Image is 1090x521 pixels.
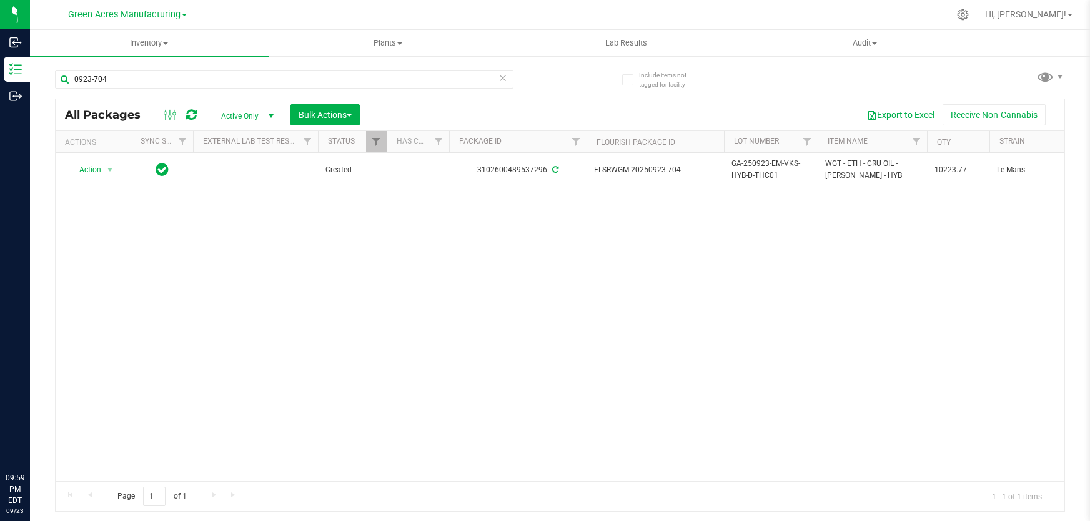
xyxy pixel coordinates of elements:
a: Filter [906,131,927,152]
div: Actions [65,138,126,147]
button: Export to Excel [859,104,943,125]
a: Filter [566,131,587,152]
iframe: Resource center [12,421,50,459]
input: 1 [143,487,166,506]
inline-svg: Inbound [9,36,22,49]
div: 3102600489537296 [447,164,588,176]
a: Filter [429,131,449,152]
a: Filter [366,131,387,152]
input: Search Package ID, Item Name, SKU, Lot or Part Number... [55,70,513,89]
a: Sync Status [141,137,189,145]
span: Action [68,161,102,178]
a: Audit [745,30,984,56]
span: Bulk Actions [299,110,352,120]
a: Status [328,137,355,145]
a: External Lab Test Result [203,137,301,145]
inline-svg: Outbound [9,90,22,102]
button: Bulk Actions [290,104,360,125]
span: Sync from Compliance System [550,165,558,174]
a: Flourish Package ID [597,138,675,147]
span: WGT - ETH - CRU OIL - [PERSON_NAME] - HYB [825,158,919,182]
a: Filter [297,131,318,152]
a: Qty [937,138,951,147]
span: Page of 1 [107,487,197,506]
a: Plants [269,30,507,56]
span: In Sync [156,161,169,178]
span: FLSRWGM-20250923-704 [594,164,716,176]
iframe: Resource center unread badge [37,419,52,434]
span: 10223.77 [934,164,982,176]
a: Inventory [30,30,269,56]
span: All Packages [65,108,153,122]
span: Inventory [30,37,269,49]
button: Receive Non-Cannabis [943,104,1046,125]
span: Green Acres Manufacturing [68,9,181,20]
a: Strain [999,137,1025,145]
p: 09/23 [6,506,24,515]
p: 09:59 PM EDT [6,472,24,506]
a: Lot Number [734,137,779,145]
a: Item Name [828,137,868,145]
span: Plants [269,37,507,49]
span: GA-250923-EM-VKS-HYB-D-THC01 [731,158,810,182]
a: Filter [172,131,193,152]
span: Audit [746,37,983,49]
span: Created [325,164,379,176]
a: Lab Results [507,30,746,56]
span: Lab Results [588,37,664,49]
span: 1 - 1 of 1 items [982,487,1052,505]
span: select [102,161,118,178]
span: Include items not tagged for facility [639,71,701,89]
a: Filter [797,131,818,152]
inline-svg: Inventory [9,63,22,75]
a: Package ID [459,137,502,145]
div: Manage settings [955,9,971,21]
th: Has COA [387,131,449,153]
span: Clear [498,70,507,86]
span: Hi, [PERSON_NAME]! [985,9,1066,19]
